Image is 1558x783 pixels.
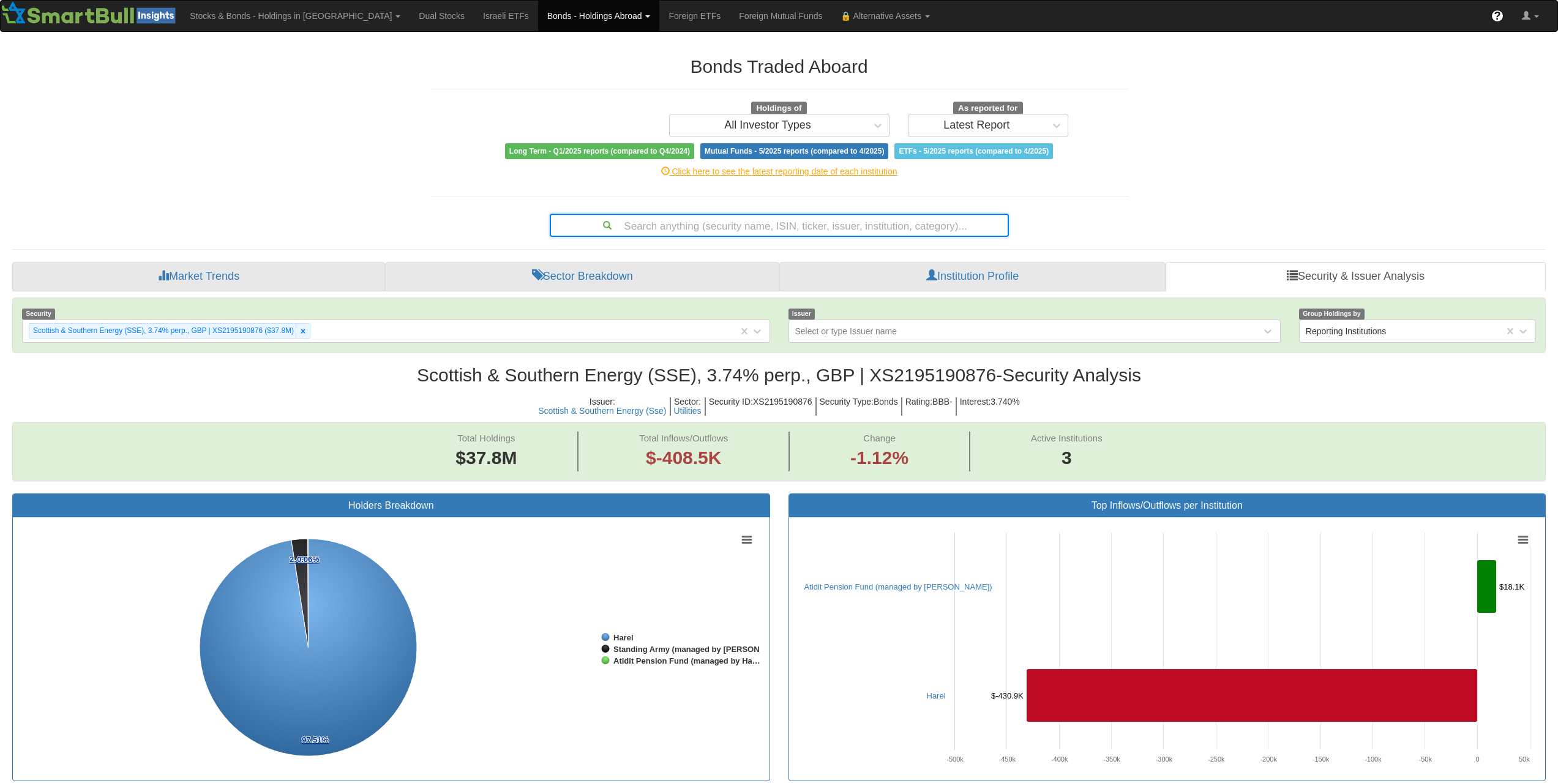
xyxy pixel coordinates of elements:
[535,397,670,416] h5: Issuer :
[1306,325,1387,337] div: Reporting Institutions
[902,397,957,416] h5: Rating : BBB-
[455,448,517,468] span: $37.8M
[953,102,1023,115] span: As reported for
[1103,755,1120,763] text: -350k
[421,165,1137,178] div: Click here to see the latest reporting date of each institution
[538,1,660,31] a: Bonds - Holdings Abroad
[1051,755,1068,763] text: -400k
[1475,755,1479,763] text: 0
[1155,755,1172,763] text: -300k
[850,445,908,471] span: -1.12%
[894,143,1053,159] span: ETFs - 5/2025 reports (compared to 4/2025)
[724,119,811,132] div: All Investor Types
[831,1,938,31] a: 🔒 Alternative Assets
[795,325,897,337] div: Select or type Issuer name
[181,1,410,31] a: Stocks & Bonds - Holdings in [GEOGRAPHIC_DATA]
[12,365,1546,385] h2: Scottish & Southern Energy (SSE), 3.74% perp., GBP | XS2195190876 - Security Analysis
[430,56,1128,77] h2: Bonds Traded Aboard
[22,500,760,511] h3: Holders Breakdown
[700,143,888,159] span: Mutual Funds - 5/2025 reports (compared to 4/2025)
[474,1,538,31] a: Israeli ETFs
[457,433,515,443] span: Total Holdings
[613,656,760,665] tspan: Atidit Pension Fund (managed by Ha…
[1499,582,1525,591] tspan: $18.1K
[991,691,1024,700] tspan: $-430.9K
[817,397,902,416] h5: Security Type : Bonds
[1031,445,1103,471] span: 3
[505,143,694,159] span: Long Term - Q1/2025 reports (compared to Q4/2024)
[1299,309,1365,319] span: Group Holdings by
[12,262,385,291] a: Market Trends
[706,397,817,416] h5: Security ID : XS2195190876
[943,119,1009,132] div: Latest Report
[646,448,721,468] span: $-408.5K
[1494,10,1501,22] span: ?
[385,262,779,291] a: Sector Breakdown
[671,397,706,416] h5: Sector :
[1312,755,1329,763] text: -150k
[804,582,992,591] a: Atidit Pension Fund (managed by [PERSON_NAME])
[946,755,964,763] text: -500k
[1,1,181,25] img: Smartbull
[674,406,702,416] button: Utilities
[779,262,1166,291] a: Institution Profile
[551,215,1008,236] div: Search anything (security name, ISIN, ticker, issuer, institution, category)...
[751,102,806,115] span: Holdings of
[730,1,831,31] a: Foreign Mutual Funds
[788,309,815,319] span: Issuer
[410,1,474,31] a: Dual Stocks
[613,633,634,642] tspan: Harel
[22,309,55,319] span: Security
[639,433,728,443] span: Total Inflows/Outflows
[29,324,296,338] div: Scottish & Southern Energy (SSE), 3.74% perp., GBP | XS2195190876 ($37.8M)
[613,645,793,654] tspan: Standing Army (managed by [PERSON_NAME])
[297,555,320,564] tspan: 0.06%
[957,397,1023,416] h5: Interest : 3.740%
[1418,755,1432,763] text: -50k
[302,735,329,744] tspan: 97.51%
[798,500,1537,511] h3: Top Inflows/Outflows per Institution
[927,691,946,700] a: Harel
[1365,755,1382,763] text: -100k
[998,755,1016,763] text: -450k
[1031,433,1103,443] span: Active Institutions
[659,1,730,31] a: Foreign ETFs
[1519,755,1530,763] text: 50k
[863,433,896,443] span: Change
[1260,755,1277,763] text: -200k
[1166,262,1546,291] a: Security & Issuer Analysis
[1208,755,1225,763] text: -250k
[290,555,312,564] tspan: 2.43%
[538,406,666,416] button: Scottish & Southern Energy (Sse)
[1482,1,1513,31] a: ?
